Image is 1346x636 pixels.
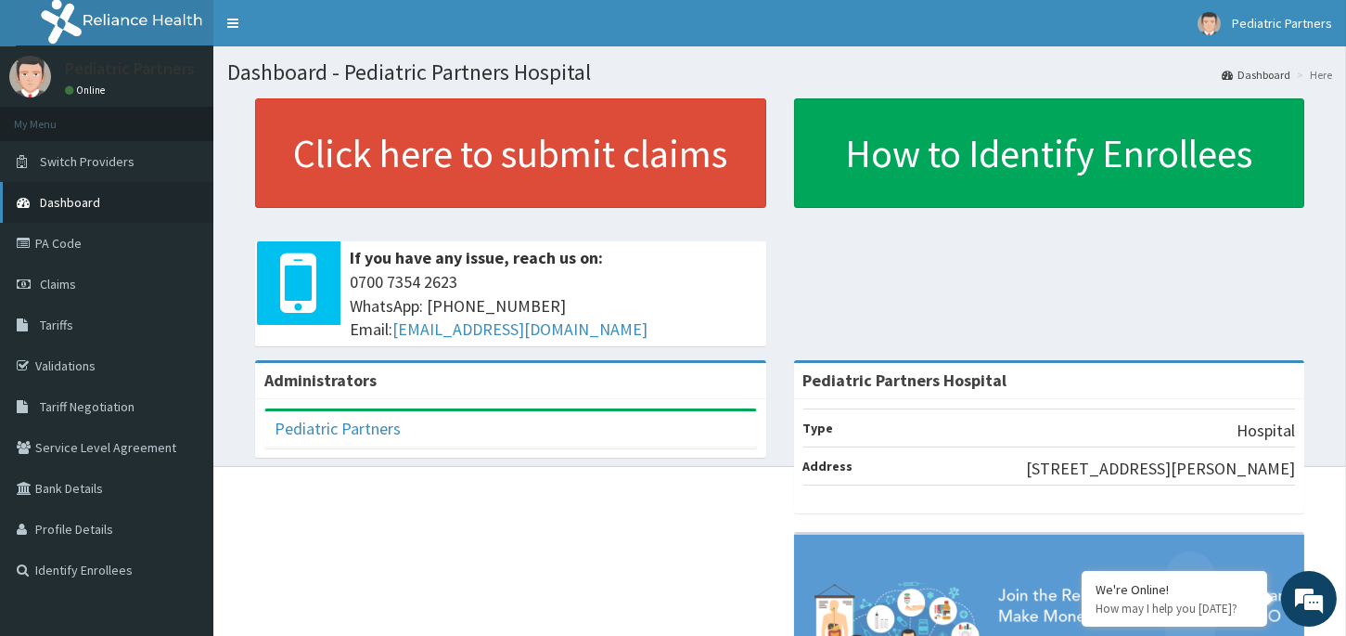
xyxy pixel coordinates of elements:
p: How may I help you today? [1096,601,1253,617]
h1: Dashboard - Pediatric Partners Hospital [227,60,1332,84]
a: Click here to submit claims [255,98,766,208]
img: User Image [9,56,51,97]
span: Pediatric Partners [1232,15,1332,32]
div: We're Online! [1096,581,1253,598]
p: Hospital [1237,419,1295,443]
p: [STREET_ADDRESS][PERSON_NAME] [1026,457,1295,481]
span: Dashboard [40,194,100,211]
a: Online [65,84,109,97]
strong: Pediatric Partners Hospital [803,370,1007,391]
a: How to Identify Enrollees [794,98,1305,208]
span: Switch Providers [40,153,135,170]
li: Here [1292,67,1332,83]
span: Claims [40,276,76,292]
b: Administrators [264,370,377,391]
b: If you have any issue, reach us on: [350,247,603,268]
span: Tariffs [40,317,73,333]
b: Address [803,458,853,474]
a: [EMAIL_ADDRESS][DOMAIN_NAME] [392,318,647,340]
img: User Image [1198,12,1221,35]
span: Tariff Negotiation [40,398,135,415]
b: Type [803,420,834,436]
span: 0700 7354 2623 WhatsApp: [PHONE_NUMBER] Email: [350,270,757,342]
a: Dashboard [1222,67,1290,83]
p: Pediatric Partners [65,60,195,77]
a: Pediatric Partners [275,418,401,439]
